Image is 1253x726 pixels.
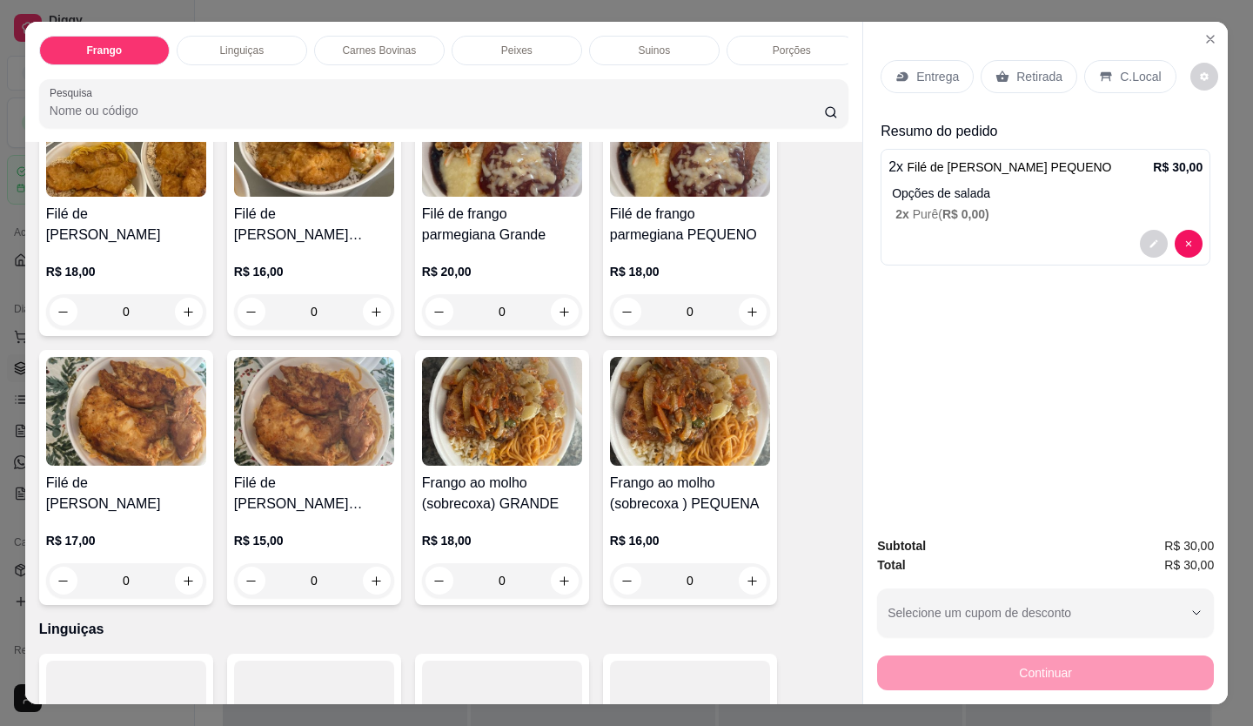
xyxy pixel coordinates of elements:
[234,473,394,514] h4: Filé de [PERSON_NAME] PEQUENO
[877,539,926,553] strong: Subtotal
[1164,555,1214,575] span: R$ 30,00
[877,588,1214,637] button: Selecione um cupom de desconto
[234,88,394,197] img: product-image
[877,558,905,572] strong: Total
[610,357,770,466] img: product-image
[46,263,206,280] p: R$ 18,00
[895,205,1203,223] p: Purê (
[46,473,206,514] h4: Filé de [PERSON_NAME]
[422,88,582,197] img: product-image
[46,532,206,549] p: R$ 17,00
[610,532,770,549] p: R$ 16,00
[234,204,394,245] h4: Filé de [PERSON_NAME] Pequeno
[50,102,825,119] input: Pesquisa
[895,207,912,221] span: 2 x
[638,44,670,57] p: Suinos
[422,263,582,280] p: R$ 20,00
[39,619,848,640] p: Linguiças
[234,357,394,466] img: product-image
[422,204,582,245] h4: Filé de frango parmegiana Grande
[422,532,582,549] p: R$ 18,00
[892,185,1203,202] p: Opções de salada
[773,44,811,57] p: Porções
[1120,68,1161,85] p: C.Local
[942,207,989,221] span: R$ 0,00 )
[908,160,1112,174] span: Filé de [PERSON_NAME] PEQUENO
[86,44,122,57] p: Frango
[50,85,98,100] label: Pesquisa
[234,263,394,280] p: R$ 16,00
[46,357,206,466] img: product-image
[1016,68,1062,85] p: Retirada
[501,44,533,57] p: Peixes
[888,157,1111,178] p: 2 x
[610,88,770,197] img: product-image
[46,88,206,197] img: product-image
[342,44,416,57] p: Carnes Bovinas
[46,204,206,245] h4: Filé de [PERSON_NAME]
[1190,63,1218,91] button: decrease-product-quantity
[422,357,582,466] img: product-image
[610,473,770,514] h4: Frango ao molho (sobrecoxa ) PEQUENA
[881,121,1210,142] p: Resumo do pedido
[1196,25,1224,53] button: Close
[610,204,770,245] h4: Filé de frango parmegiana PEQUENO
[916,68,959,85] p: Entrega
[1175,230,1203,258] button: decrease-product-quantity
[1153,158,1203,176] p: R$ 30,00
[1164,536,1214,555] span: R$ 30,00
[219,44,264,57] p: Linguiças
[422,473,582,514] h4: Frango ao molho (sobrecoxa) GRANDE
[610,263,770,280] p: R$ 18,00
[234,532,394,549] p: R$ 15,00
[1140,230,1168,258] button: decrease-product-quantity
